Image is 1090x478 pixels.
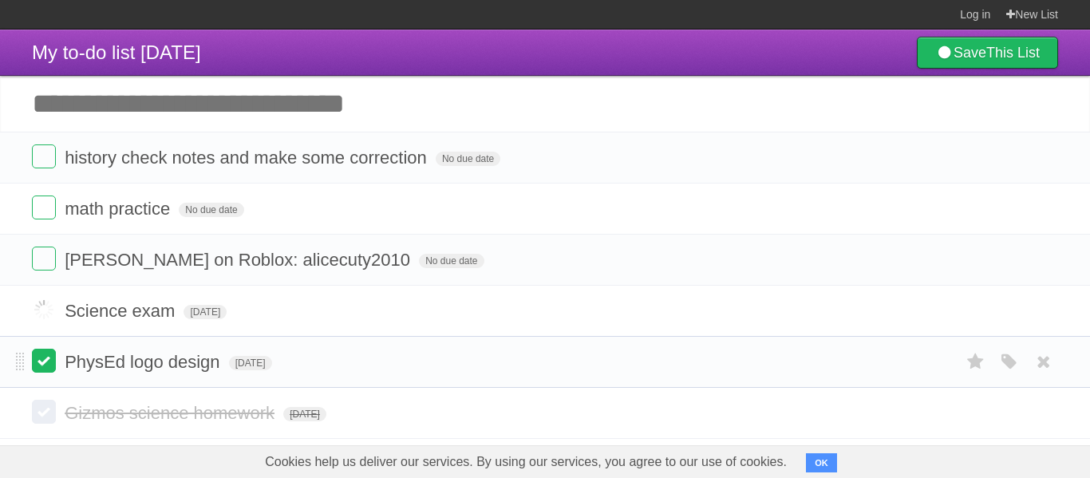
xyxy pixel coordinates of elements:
[436,152,500,166] span: No due date
[65,250,414,270] span: [PERSON_NAME] on Roblox: alicecuty2010
[249,446,803,478] span: Cookies help us deliver our services. By using our services, you agree to our use of cookies.
[65,199,174,219] span: math practice
[32,41,201,63] span: My to-do list [DATE]
[419,254,484,268] span: No due date
[32,196,56,219] label: Done
[806,453,837,472] button: OK
[917,37,1058,69] a: SaveThis List
[283,407,326,421] span: [DATE]
[32,144,56,168] label: Done
[65,148,431,168] span: history check notes and make some correction
[32,247,56,271] label: Done
[986,45,1040,61] b: This List
[65,403,278,423] span: Gizmos science homework
[32,298,56,322] label: Done
[65,352,223,372] span: PhysEd logo design
[961,349,991,375] label: Star task
[32,349,56,373] label: Done
[184,305,227,319] span: [DATE]
[32,400,56,424] label: Done
[229,356,272,370] span: [DATE]
[179,203,243,217] span: No due date
[65,301,179,321] span: Science exam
